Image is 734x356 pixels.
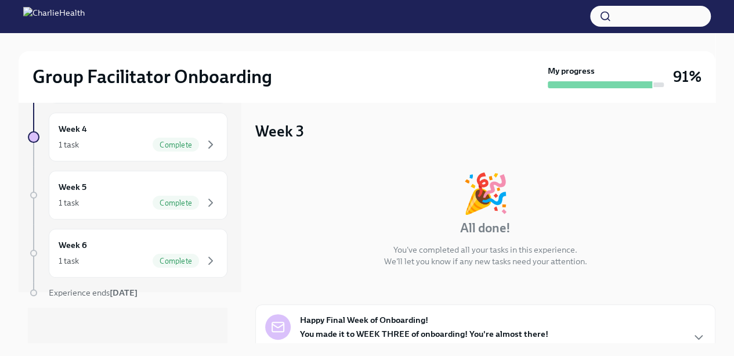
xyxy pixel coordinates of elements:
strong: You made it to WEEK THREE of onboarding! You're almost there! [300,329,548,339]
h6: Week 4 [59,123,87,135]
div: 1 task [59,139,79,150]
span: Complete [153,257,199,265]
h6: Week 5 [59,181,86,193]
h2: Group Facilitator Onboarding [32,65,272,88]
p: You've completed all your tasks in this experience. [393,244,577,256]
div: 1 task [59,197,79,208]
span: Experience ends [49,287,138,298]
h4: All done! [460,220,511,237]
div: 1 task [59,255,79,267]
h3: 91% [673,66,702,87]
p: We'll let you know if any new tasks need your attention. [384,256,587,267]
img: CharlieHealth [23,7,85,26]
a: Week 61 taskComplete [28,229,227,278]
h3: Week 3 [255,121,304,142]
strong: [DATE] [110,287,138,298]
div: 🎉 [462,174,509,213]
span: Complete [153,199,199,207]
strong: My progress [548,65,595,77]
span: Complete [153,141,199,149]
strong: Happy Final Week of Onboarding! [300,314,428,326]
a: Week 51 taskComplete [28,171,227,220]
h6: Week 6 [59,239,87,251]
a: Week 41 taskComplete [28,113,227,161]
